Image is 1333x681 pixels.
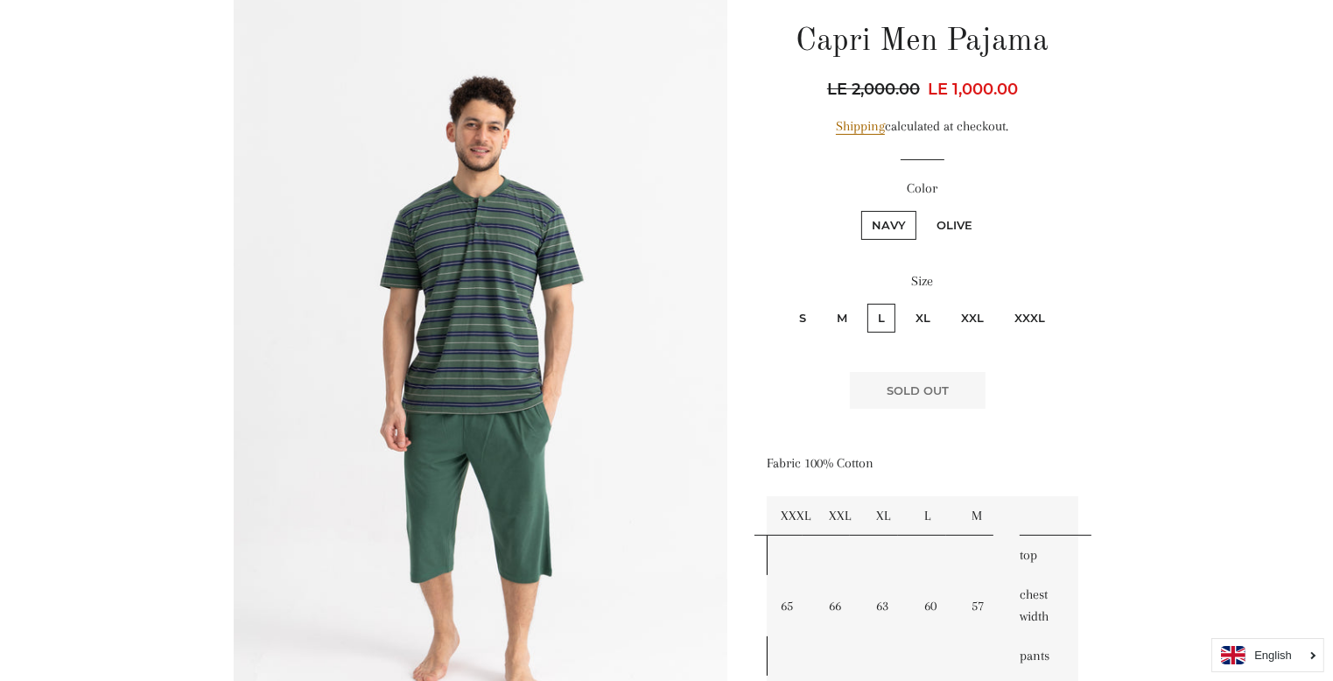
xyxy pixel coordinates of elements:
[959,496,1007,536] td: M
[1221,646,1315,664] a: English
[861,211,916,240] label: Navy
[767,270,1077,292] label: Size
[826,304,858,333] label: M
[816,496,864,536] td: XXL
[850,372,986,409] button: Sold Out
[768,496,816,536] td: XXXL
[863,496,911,536] td: XL
[1007,575,1077,636] td: chest width
[911,496,959,536] td: L
[768,575,816,636] td: 65
[767,116,1077,137] div: calculated at checkout.
[816,575,864,636] td: 66
[767,20,1077,64] h1: Capri Men Pajama
[827,77,924,102] span: LE 2,000.00
[836,118,885,135] a: Shipping
[789,304,817,333] label: S
[863,575,911,636] td: 63
[928,80,1018,99] span: LE 1,000.00
[767,453,1077,474] p: Fabric 100% Cotton
[767,178,1077,200] label: Color
[1254,649,1292,661] i: English
[926,211,983,240] label: Olive
[1004,304,1056,333] label: XXXL
[959,575,1007,636] td: 57
[905,304,941,333] label: XL
[1007,536,1077,575] td: top
[1007,636,1077,676] td: pants
[911,575,959,636] td: 60
[867,304,895,333] label: L
[887,383,949,397] span: Sold Out
[951,304,994,333] label: XXL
